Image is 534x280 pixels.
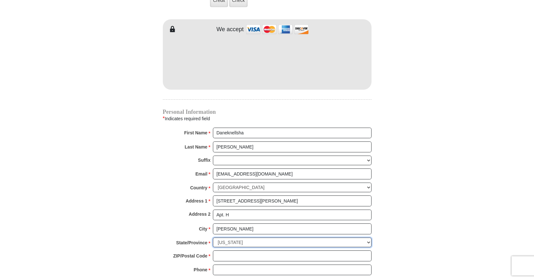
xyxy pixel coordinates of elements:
div: Indicates required field [163,114,372,123]
strong: ZIP/Postal Code [173,251,207,260]
strong: Country [190,183,207,192]
img: credit cards accepted [245,23,310,36]
strong: Suffix [198,156,211,165]
strong: First Name [184,128,207,137]
strong: Address 1 [186,196,207,205]
strong: State/Province [176,238,207,247]
strong: Email [196,169,207,178]
strong: City [199,224,207,233]
strong: Last Name [185,142,207,151]
h4: Personal Information [163,109,372,114]
strong: Address 2 [189,210,211,219]
strong: Phone [194,265,207,274]
h4: We accept [216,26,244,33]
